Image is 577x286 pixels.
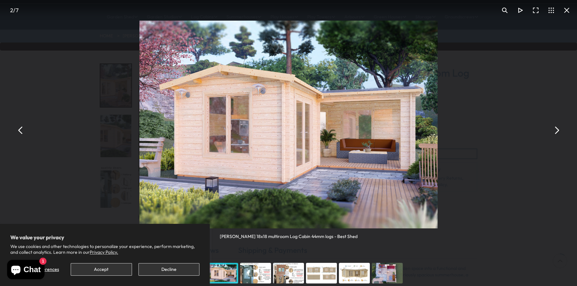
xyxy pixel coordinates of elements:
div: [PERSON_NAME] 18x18 multiroom Log Cabin 44mm logs - Best Shed [220,228,358,240]
div: / [3,3,26,18]
span: 7 [15,7,19,14]
inbox-online-store-chat: Shopify online store chat [5,260,46,281]
button: Accept [71,263,132,276]
span: 2 [10,7,13,14]
button: Next [549,122,564,138]
button: Decline [138,263,199,276]
button: Toggle zoom level [497,3,512,18]
button: Previous [13,122,28,138]
h2: We value your privacy [10,234,199,241]
a: Privacy Policy. [90,249,118,255]
p: We use cookies and other technologies to personalize your experience, perform marketing, and coll... [10,243,199,255]
button: Toggle thumbnails [543,3,559,18]
button: Close [559,3,574,18]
